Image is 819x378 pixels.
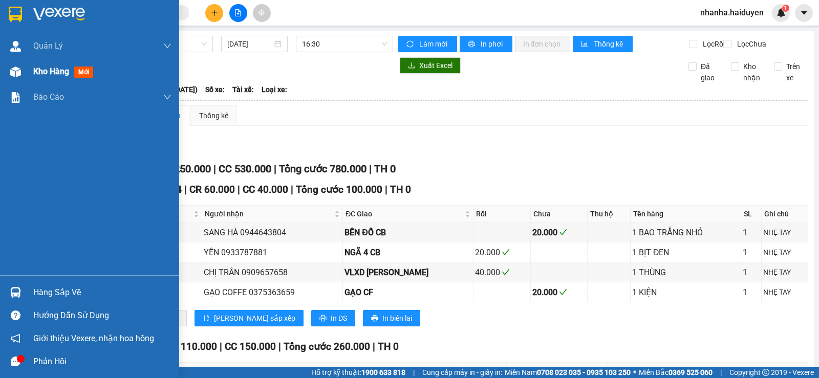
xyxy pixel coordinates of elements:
span: file-add [234,9,242,16]
div: 1 THÙNG [632,266,739,279]
span: Xuất Excel [419,60,452,71]
span: down [163,42,171,50]
div: Thống kê [199,110,228,121]
img: warehouse-icon [10,41,21,52]
div: GẠO COFFE 0375363659 [204,286,341,299]
div: VLXD [PERSON_NAME] [344,266,471,279]
div: 1 BAO TRẮNG NHỎ [632,226,739,239]
div: YẾN 0933787881 [204,246,341,259]
button: In đơn chọn [515,36,571,52]
span: | [291,184,293,195]
button: printerIn phơi [460,36,512,52]
div: CHỊ TRÂN 0909657658 [204,266,341,279]
span: Tổng cước 260.000 [284,341,370,352]
div: NGÃ 4 CB [344,246,471,259]
img: logo-vxr [9,7,22,22]
button: aim [253,4,271,22]
img: warehouse-icon [10,287,21,298]
span: Miền Bắc [639,367,713,378]
span: 1 [784,5,787,12]
span: bar-chart [581,40,590,49]
span: TH 0 [390,184,411,195]
th: Rồi [473,206,531,223]
span: Đã giao [697,61,723,83]
button: plus [205,4,223,22]
div: 1 KIỆN [632,286,739,299]
span: Hỗ trợ kỹ thuật: [311,367,405,378]
span: CC 40.000 [243,184,288,195]
span: printer [371,315,378,323]
span: mới [74,66,93,78]
span: download [408,62,415,70]
span: CR 110.000 [166,341,217,352]
span: Làm mới [419,38,449,50]
span: Quản Lý [33,39,63,52]
span: Tài xế: [232,84,254,95]
th: Ghi chú [762,206,808,223]
span: check [502,268,510,276]
span: Tổng cước 780.000 [279,163,367,175]
span: copyright [762,369,769,376]
div: 1 [743,266,760,279]
div: 20.000 [475,246,529,259]
span: ĐC Giao [388,365,445,376]
span: | [274,163,276,175]
span: In biên lai [382,313,412,324]
span: | [373,341,375,352]
span: ĐC Giao [346,208,463,219]
strong: 0369 525 060 [669,368,713,376]
th: SL [741,206,762,223]
span: down [163,93,171,101]
div: NHẸ TAY [763,266,806,278]
span: TH 0 [374,163,396,175]
span: | [278,341,281,352]
span: Người nhận [205,208,333,219]
span: caret-down [800,8,809,17]
span: Thống kê [594,38,624,50]
span: | [238,184,240,195]
span: Kho hàng [33,66,69,76]
div: BẾN ĐỔ CB [344,226,471,239]
span: | [369,163,372,175]
span: plus [211,9,218,16]
img: icon-new-feature [777,8,786,17]
strong: 0708 023 035 - 0935 103 250 [537,368,631,376]
span: CR 250.000 [158,163,211,175]
div: Hàng sắp về [33,285,171,300]
button: printerIn biên lai [363,310,420,326]
span: ⚪️ [633,370,636,374]
div: 1 [743,246,760,259]
span: printer [468,40,477,49]
span: | [220,341,222,352]
div: 1 [743,226,760,239]
div: Phản hồi [33,354,171,369]
button: syncLàm mới [398,36,457,52]
span: sort-ascending [203,315,210,323]
th: Tên hàng [631,206,741,223]
span: | [720,367,722,378]
sup: 1 [782,5,789,12]
span: Trên xe [782,61,809,83]
span: Báo cáo [33,91,64,103]
button: printerIn DS [311,310,355,326]
span: aim [258,9,265,16]
span: CC 150.000 [225,341,276,352]
span: Tổng cước 100.000 [296,184,382,195]
span: Lọc Chưa [733,38,768,50]
div: 20.000 [532,286,586,299]
span: nhanha.haiduyen [692,6,772,19]
span: Cung cấp máy in - giấy in: [422,367,502,378]
span: Miền Nam [505,367,631,378]
span: TH 0 [378,341,399,352]
div: 1 BỊT ĐEN [632,246,739,259]
span: check [502,248,510,256]
img: solution-icon [10,92,21,103]
button: caret-down [795,4,813,22]
span: printer [319,315,327,323]
div: NHẸ TAY [763,286,806,298]
span: [PERSON_NAME] sắp xếp [214,313,295,324]
span: Giới thiệu Vexere, nhận hoa hồng [33,332,154,345]
span: CR 60.000 [189,184,235,195]
div: NHẸ TAY [763,227,806,238]
span: | [385,184,387,195]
